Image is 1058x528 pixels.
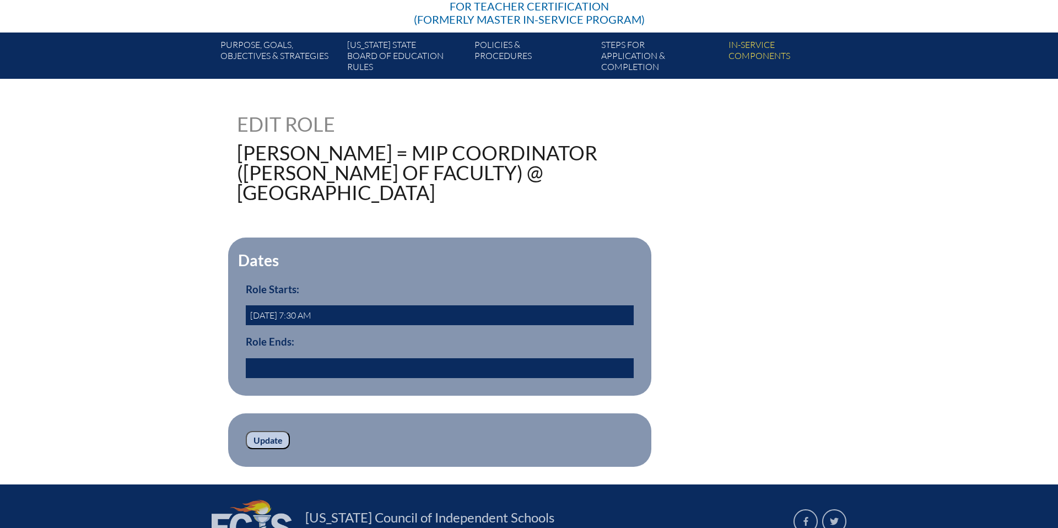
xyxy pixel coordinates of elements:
a: Policies &Procedures [470,37,597,79]
a: In-servicecomponents [724,37,851,79]
h3: Role Ends: [246,336,634,348]
a: Steps forapplication & completion [597,37,724,79]
h3: Role Starts: [246,283,634,295]
legend: Dates [237,251,280,270]
input: Update [246,431,290,450]
h1: Edit Role [237,114,459,134]
a: [US_STATE] StateBoard of Education rules [343,37,469,79]
a: [US_STATE] Council of Independent Schools [301,509,559,526]
a: Purpose, goals,objectives & strategies [216,37,343,79]
h1: [PERSON_NAME] = MIP Coordinator ([PERSON_NAME] of Faculty) @ [GEOGRAPHIC_DATA] [237,143,599,202]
